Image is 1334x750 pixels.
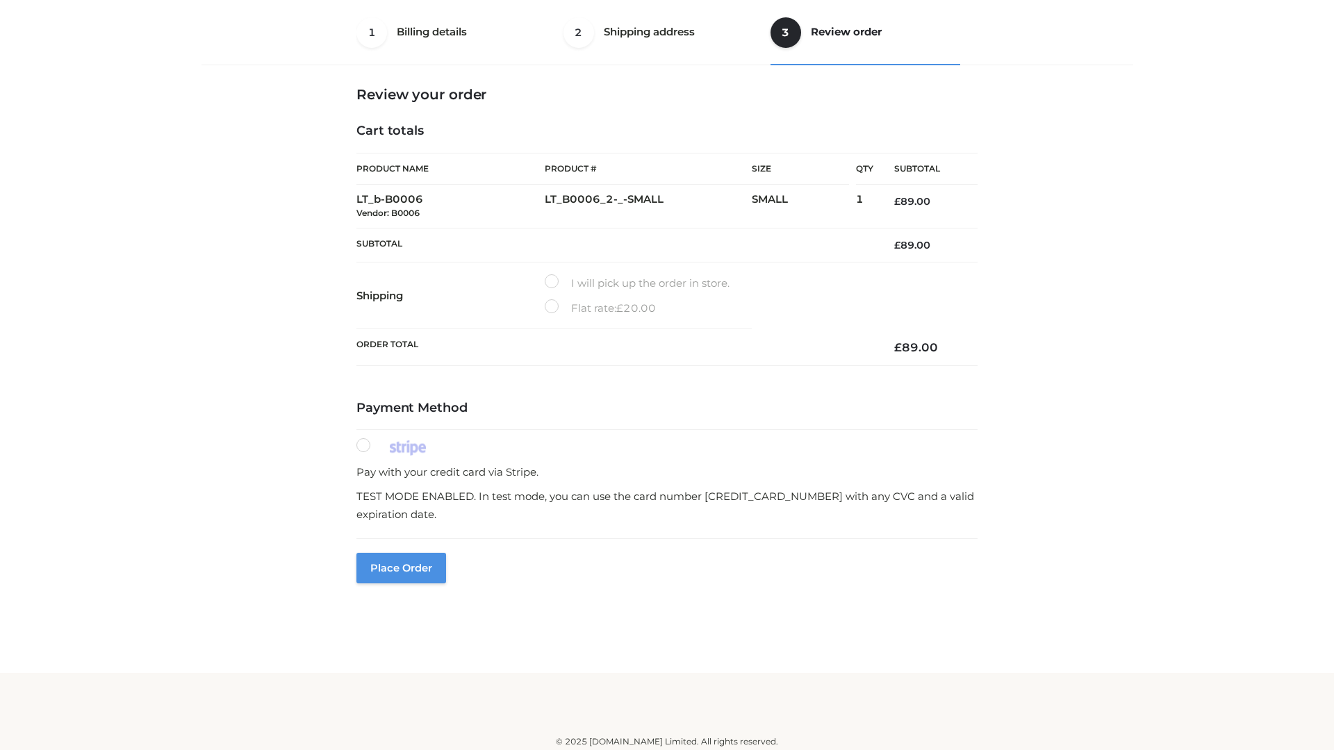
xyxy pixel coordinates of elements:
th: Subtotal [356,228,873,262]
td: SMALL [752,185,856,228]
h4: Payment Method [356,401,978,416]
button: Place order [356,553,446,583]
h3: Review your order [356,86,978,103]
th: Size [752,153,849,185]
th: Shipping [356,262,545,329]
bdi: 20.00 [616,301,656,315]
th: Product Name [356,153,545,185]
span: £ [894,239,900,251]
p: Pay with your credit card via Stripe. [356,463,978,481]
bdi: 89.00 [894,195,930,208]
bdi: 89.00 [894,340,938,354]
span: £ [894,195,900,208]
h4: Cart totals [356,124,978,139]
label: I will pick up the order in store. [545,274,730,292]
label: Flat rate: [545,299,656,317]
div: © 2025 [DOMAIN_NAME] Limited. All rights reserved. [206,735,1128,749]
bdi: 89.00 [894,239,930,251]
th: Qty [856,153,873,185]
td: LT_b-B0006 [356,185,545,228]
p: TEST MODE ENABLED. In test mode, you can use the card number [CREDIT_CARD_NUMBER] with any CVC an... [356,487,978,523]
span: £ [894,340,902,354]
th: Product # [545,153,752,185]
th: Subtotal [873,153,978,185]
td: LT_B0006_2-_-SMALL [545,185,752,228]
span: £ [616,301,623,315]
th: Order Total [356,329,873,366]
small: Vendor: B0006 [356,208,420,218]
td: 1 [856,185,873,228]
